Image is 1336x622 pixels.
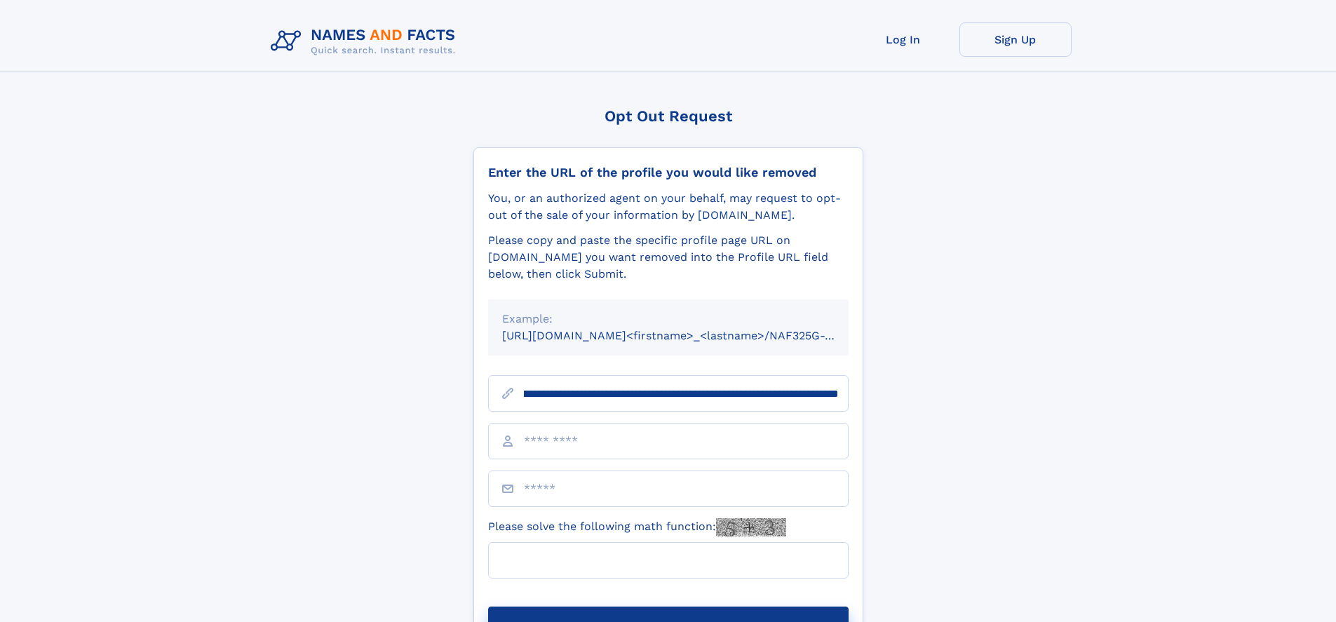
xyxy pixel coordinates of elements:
[488,165,849,180] div: Enter the URL of the profile you would like removed
[488,518,786,536] label: Please solve the following math function:
[502,329,875,342] small: [URL][DOMAIN_NAME]<firstname>_<lastname>/NAF325G-xxxxxxxx
[265,22,467,60] img: Logo Names and Facts
[502,311,835,327] div: Example:
[473,107,863,125] div: Opt Out Request
[488,232,849,283] div: Please copy and paste the specific profile page URL on [DOMAIN_NAME] you want removed into the Pr...
[959,22,1072,57] a: Sign Up
[847,22,959,57] a: Log In
[488,190,849,224] div: You, or an authorized agent on your behalf, may request to opt-out of the sale of your informatio...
